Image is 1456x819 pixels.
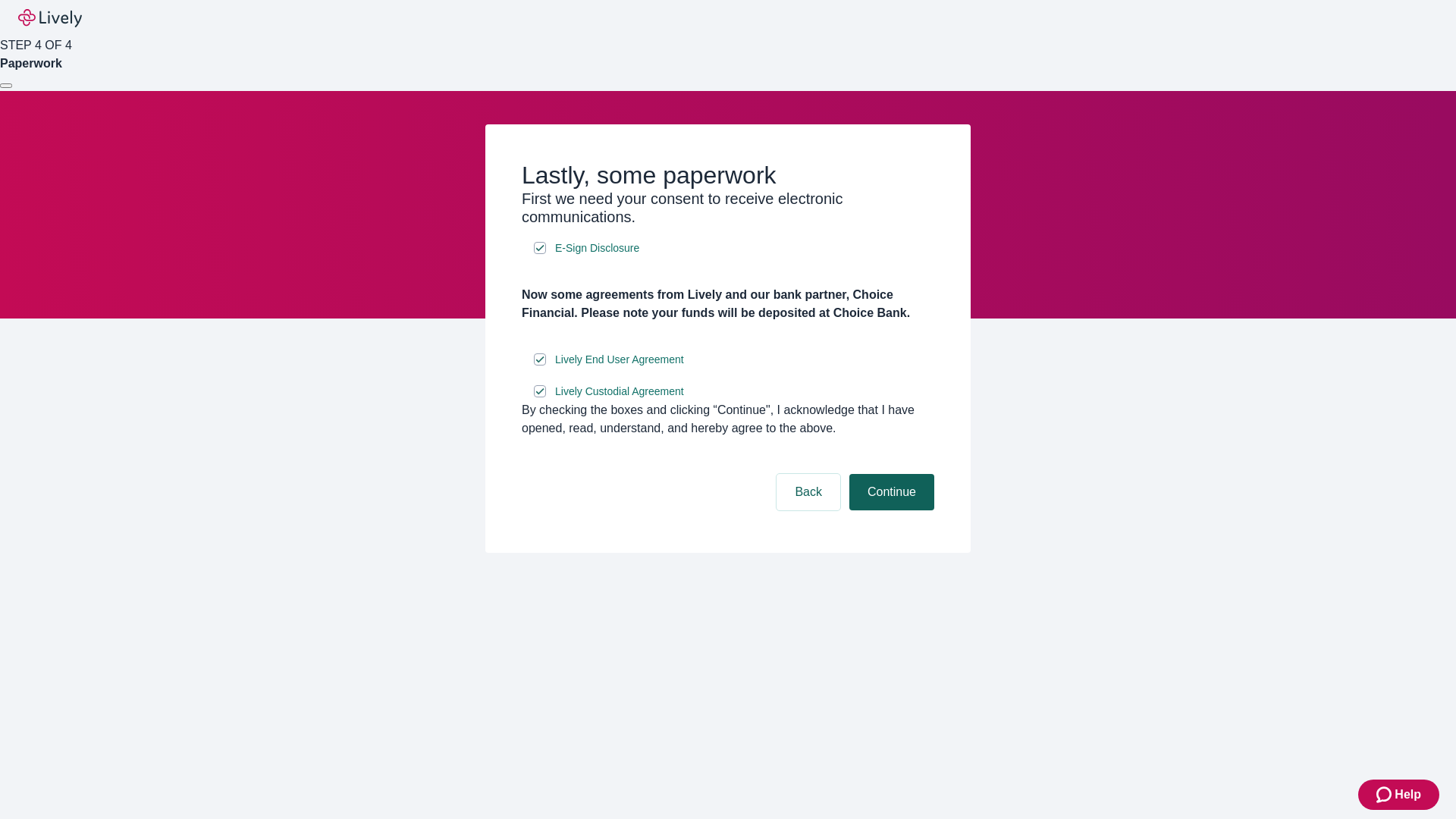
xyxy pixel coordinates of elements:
button: Continue [849,474,934,510]
a: e-sign disclosure document [552,350,687,369]
svg: Zendesk support icon [1376,786,1395,804]
h2: Lastly, some paperwork [522,161,934,190]
span: Lively Custodial Agreement [555,384,684,400]
h3: First we need your consent to receive electronic communications. [522,190,934,226]
h4: Now some agreements from Lively and our bank partner, Choice Financial. Please note your funds wi... [522,286,934,322]
img: Lively [18,9,82,27]
a: e-sign disclosure document [552,239,642,258]
span: Lively End User Agreement [555,352,684,368]
button: Back [777,474,840,510]
a: e-sign disclosure document [552,382,687,401]
span: Help [1395,786,1421,804]
div: By checking the boxes and clicking “Continue", I acknowledge that I have opened, read, understand... [522,401,934,438]
button: Zendesk support iconHelp [1358,780,1439,810]
span: E-Sign Disclosure [555,240,639,256]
